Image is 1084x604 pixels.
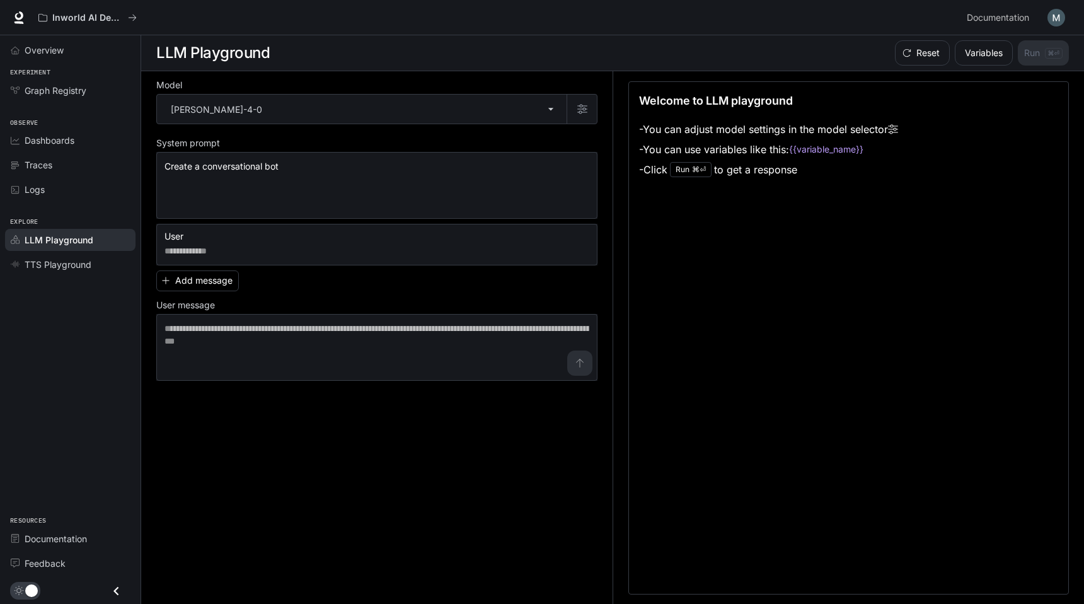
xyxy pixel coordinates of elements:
a: Logs [5,178,135,200]
p: Welcome to LLM playground [639,92,793,109]
button: User avatar [1044,5,1069,30]
h1: LLM Playground [156,40,270,66]
span: Graph Registry [25,84,86,97]
p: User message [156,301,215,310]
p: System prompt [156,139,220,148]
span: Dashboards [25,134,74,147]
span: Traces [25,158,52,171]
a: Traces [5,154,135,176]
span: Feedback [25,557,66,570]
span: LLM Playground [25,233,93,247]
a: TTS Playground [5,253,135,276]
span: Dark mode toggle [25,583,38,597]
a: LLM Playground [5,229,135,251]
button: User [161,226,199,247]
span: Overview [25,44,64,57]
img: User avatar [1047,9,1065,26]
span: TTS Playground [25,258,91,271]
span: Logs [25,183,45,196]
div: Run [670,162,712,177]
p: [PERSON_NAME]-4-0 [171,103,262,116]
code: {{variable_name}} [789,143,863,156]
span: Documentation [25,532,87,545]
a: Overview [5,39,135,61]
a: Documentation [5,528,135,550]
p: Inworld AI Demos [52,13,123,23]
p: Model [156,81,182,90]
button: Variables [955,40,1013,66]
li: - You can use variables like this: [639,139,898,160]
a: Graph Registry [5,79,135,102]
button: Reset [895,40,950,66]
a: Dashboards [5,129,135,151]
a: Documentation [962,5,1039,30]
span: Documentation [967,10,1029,26]
button: Add message [156,270,239,291]
a: Feedback [5,552,135,574]
button: All workspaces [33,5,142,30]
li: - You can adjust model settings in the model selector [639,119,898,139]
button: Close drawer [102,578,130,604]
li: - Click to get a response [639,160,898,180]
p: ⌘⏎ [692,166,706,173]
div: [PERSON_NAME]-4-0 [157,95,567,124]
